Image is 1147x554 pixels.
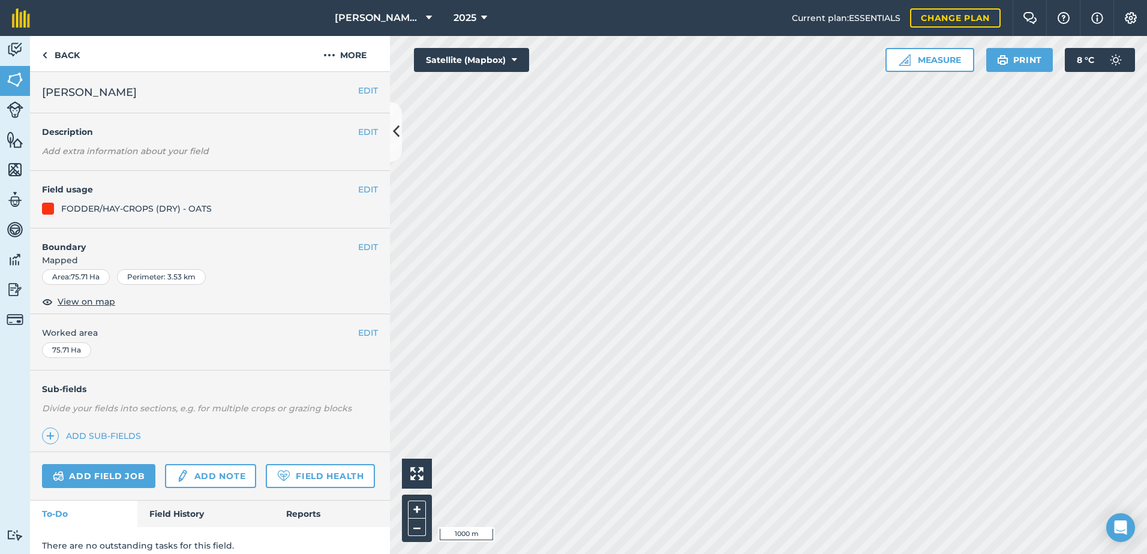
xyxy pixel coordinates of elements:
img: svg+xml;base64,PD94bWwgdmVyc2lvbj0iMS4wIiBlbmNvZGluZz0idXRmLTgiPz4KPCEtLSBHZW5lcmF0b3I6IEFkb2JlIE... [53,469,64,483]
button: More [300,36,390,71]
a: Add field job [42,464,155,488]
img: svg+xml;base64,PHN2ZyB4bWxucz0iaHR0cDovL3d3dy53My5vcmcvMjAwMC9zdmciIHdpZHRoPSI1NiIgaGVpZ2h0PSI2MC... [7,161,23,179]
button: Measure [885,48,974,72]
button: EDIT [358,84,378,97]
span: [PERSON_NAME] ASAHI PADDOCKS [335,11,421,25]
img: svg+xml;base64,PD94bWwgdmVyc2lvbj0iMS4wIiBlbmNvZGluZz0idXRmLTgiPz4KPCEtLSBHZW5lcmF0b3I6IEFkb2JlIE... [7,221,23,239]
img: svg+xml;base64,PD94bWwgdmVyc2lvbj0iMS4wIiBlbmNvZGluZz0idXRmLTgiPz4KPCEtLSBHZW5lcmF0b3I6IEFkb2JlIE... [1104,48,1128,72]
a: To-Do [30,501,137,527]
img: fieldmargin Logo [12,8,30,28]
a: Reports [274,501,390,527]
button: EDIT [358,125,378,138]
button: 8 °C [1065,48,1135,72]
button: – [408,519,426,536]
span: 2025 [454,11,476,25]
span: Worked area [42,326,378,339]
img: svg+xml;base64,PHN2ZyB4bWxucz0iaHR0cDovL3d3dy53My5vcmcvMjAwMC9zdmciIHdpZHRoPSI1NiIgaGVpZ2h0PSI2MC... [7,71,23,89]
img: svg+xml;base64,PD94bWwgdmVyc2lvbj0iMS4wIiBlbmNvZGluZz0idXRmLTgiPz4KPCEtLSBHZW5lcmF0b3I6IEFkb2JlIE... [7,281,23,299]
a: Field History [137,501,274,527]
h4: Description [42,125,378,138]
em: Divide your fields into sections, e.g. for multiple crops or grazing blocks [42,403,352,414]
img: svg+xml;base64,PHN2ZyB4bWxucz0iaHR0cDovL3d3dy53My5vcmcvMjAwMC9zdmciIHdpZHRoPSIyMCIgaGVpZ2h0PSIyNC... [323,48,335,62]
button: EDIT [358,326,378,339]
button: Print [986,48,1053,72]
img: Two speech bubbles overlapping with the left bubble in the forefront [1023,12,1037,24]
a: Field Health [266,464,374,488]
img: svg+xml;base64,PD94bWwgdmVyc2lvbj0iMS4wIiBlbmNvZGluZz0idXRmLTgiPz4KPCEtLSBHZW5lcmF0b3I6IEFkb2JlIE... [7,191,23,209]
h4: Sub-fields [30,383,390,396]
div: FODDER/HAY-CROPS (DRY) - OATS [61,202,212,215]
p: There are no outstanding tasks for this field. [42,539,378,552]
img: svg+xml;base64,PHN2ZyB4bWxucz0iaHR0cDovL3d3dy53My5vcmcvMjAwMC9zdmciIHdpZHRoPSIxNCIgaGVpZ2h0PSIyNC... [46,429,55,443]
div: Open Intercom Messenger [1106,513,1135,542]
img: svg+xml;base64,PD94bWwgdmVyc2lvbj0iMS4wIiBlbmNvZGluZz0idXRmLTgiPz4KPCEtLSBHZW5lcmF0b3I6IEFkb2JlIE... [7,529,23,541]
img: svg+xml;base64,PD94bWwgdmVyc2lvbj0iMS4wIiBlbmNvZGluZz0idXRmLTgiPz4KPCEtLSBHZW5lcmF0b3I6IEFkb2JlIE... [7,41,23,59]
img: svg+xml;base64,PD94bWwgdmVyc2lvbj0iMS4wIiBlbmNvZGluZz0idXRmLTgiPz4KPCEtLSBHZW5lcmF0b3I6IEFkb2JlIE... [7,311,23,328]
span: Mapped [30,254,390,267]
span: 8 ° C [1077,48,1094,72]
img: svg+xml;base64,PHN2ZyB4bWxucz0iaHR0cDovL3d3dy53My5vcmcvMjAwMC9zdmciIHdpZHRoPSIxOCIgaGVpZ2h0PSIyNC... [42,294,53,309]
button: View on map [42,294,115,309]
span: View on map [58,295,115,308]
img: Ruler icon [899,54,911,66]
a: Back [30,36,92,71]
div: Perimeter : 3.53 km [117,269,206,285]
img: svg+xml;base64,PHN2ZyB4bWxucz0iaHR0cDovL3d3dy53My5vcmcvMjAwMC9zdmciIHdpZHRoPSIxOSIgaGVpZ2h0PSIyNC... [997,53,1008,67]
img: A question mark icon [1056,12,1071,24]
img: svg+xml;base64,PD94bWwgdmVyc2lvbj0iMS4wIiBlbmNvZGluZz0idXRmLTgiPz4KPCEtLSBHZW5lcmF0b3I6IEFkb2JlIE... [176,469,189,483]
a: Change plan [910,8,1001,28]
img: A cog icon [1124,12,1138,24]
button: EDIT [358,183,378,196]
img: svg+xml;base64,PHN2ZyB4bWxucz0iaHR0cDovL3d3dy53My5vcmcvMjAwMC9zdmciIHdpZHRoPSI1NiIgaGVpZ2h0PSI2MC... [7,131,23,149]
span: [PERSON_NAME] [42,84,137,101]
div: Area : 75.71 Ha [42,269,110,285]
a: Add sub-fields [42,427,146,444]
img: Four arrows, one pointing top left, one top right, one bottom right and the last bottom left [410,467,424,480]
a: Add note [165,464,256,488]
div: 75.71 Ha [42,342,91,358]
span: Current plan : ESSENTIALS [792,11,900,25]
button: + [408,501,426,519]
img: svg+xml;base64,PD94bWwgdmVyc2lvbj0iMS4wIiBlbmNvZGluZz0idXRmLTgiPz4KPCEtLSBHZW5lcmF0b3I6IEFkb2JlIE... [7,101,23,118]
img: svg+xml;base64,PD94bWwgdmVyc2lvbj0iMS4wIiBlbmNvZGluZz0idXRmLTgiPz4KPCEtLSBHZW5lcmF0b3I6IEFkb2JlIE... [7,251,23,269]
img: svg+xml;base64,PHN2ZyB4bWxucz0iaHR0cDovL3d3dy53My5vcmcvMjAwMC9zdmciIHdpZHRoPSI5IiBoZWlnaHQ9IjI0Ii... [42,48,47,62]
button: EDIT [358,240,378,254]
em: Add extra information about your field [42,146,209,156]
h4: Field usage [42,183,358,196]
button: Satellite (Mapbox) [414,48,529,72]
img: svg+xml;base64,PHN2ZyB4bWxucz0iaHR0cDovL3d3dy53My5vcmcvMjAwMC9zdmciIHdpZHRoPSIxNyIgaGVpZ2h0PSIxNy... [1091,11,1103,25]
h4: Boundary [30,228,358,254]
